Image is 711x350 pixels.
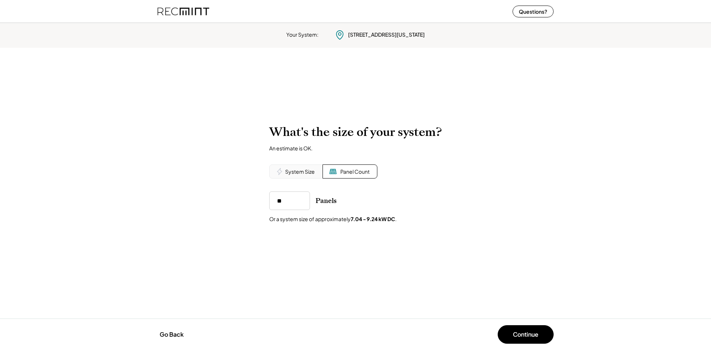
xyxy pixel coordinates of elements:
button: Questions? [513,6,554,17]
div: Panel Count [340,168,370,176]
img: recmint-logotype%403x%20%281%29.jpeg [157,1,209,21]
h2: What's the size of your system? [269,125,442,139]
img: Solar%20Panel%20Icon.svg [329,168,337,175]
div: Or a system size of approximately . [269,216,397,223]
div: System Size [285,168,315,176]
strong: 7.04 - 9.24 kW DC [351,216,395,222]
button: Continue [498,325,554,344]
div: An estimate is OK. [269,145,313,151]
div: Your System: [286,31,318,39]
button: Go Back [157,326,186,343]
div: [STREET_ADDRESS][US_STATE] [348,31,425,39]
div: Panels [316,196,337,205]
